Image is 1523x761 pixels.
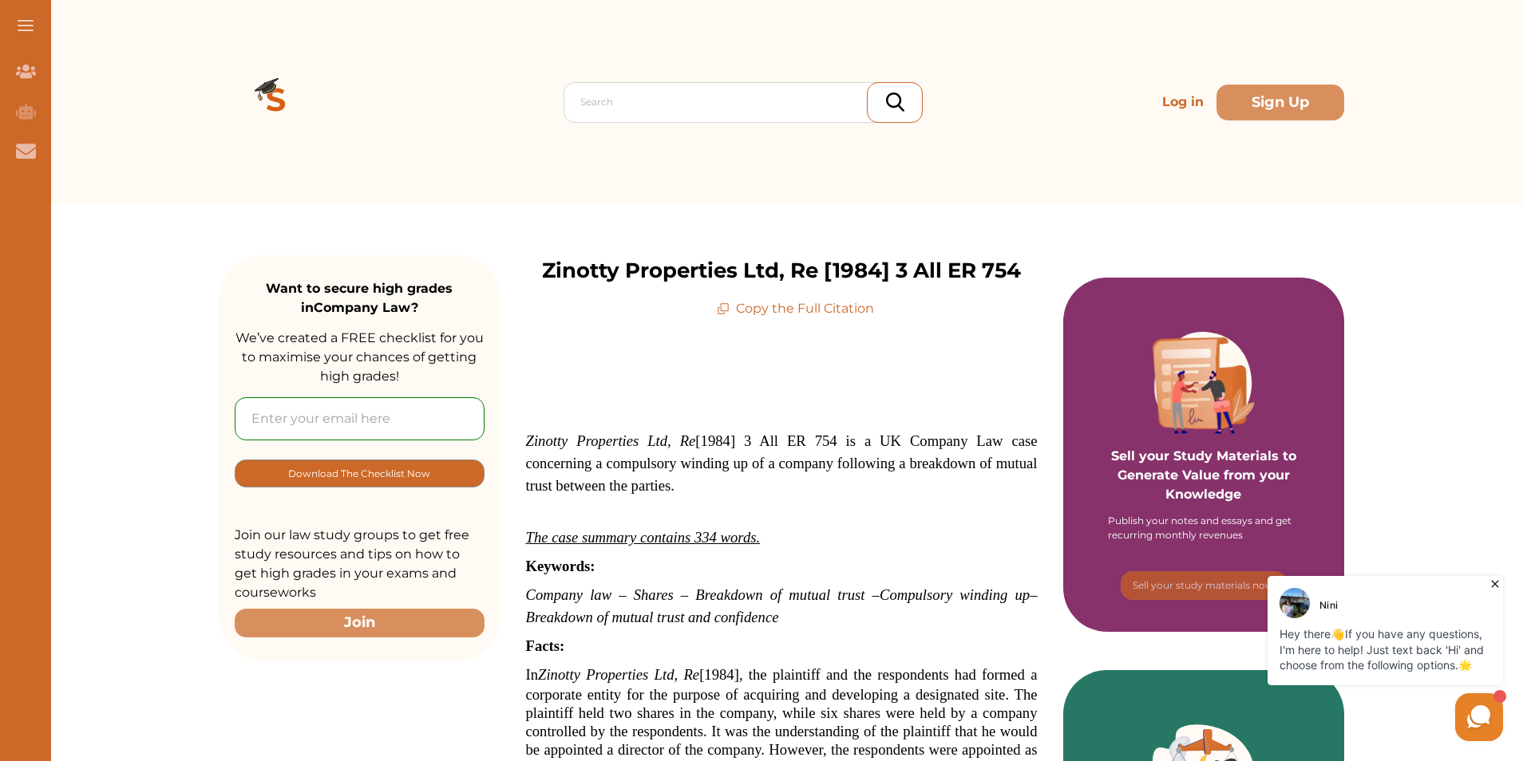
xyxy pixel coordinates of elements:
p: Zinotty Properties Ltd, Re [1984] 3 All ER 754 [542,255,1021,286]
strong: Want to secure high grades in Company Law ? [266,281,453,315]
button: [object Object] [235,459,485,487]
button: [object Object] [1121,571,1287,600]
input: Enter your email here [235,397,485,440]
em: Zinotty Properties Ltd, Re [538,666,699,683]
p: Sell your study materials now [1133,578,1274,593]
p: Download The Checklist Now [288,464,430,483]
img: search_icon [886,93,904,112]
span: – Shares – Breakdown of mutual trust – [619,586,880,603]
span: In [526,666,539,683]
span: [1984] [699,666,739,683]
span: Company law [526,586,612,603]
p: Copy the Full Citation [717,299,874,318]
span: Facts: [526,637,565,654]
em: Zinotty Properties Ltd, Re [526,432,696,449]
button: Sign Up [1216,85,1344,120]
p: Log in [1156,86,1210,118]
img: Purple card image [1153,332,1255,434]
button: Join [235,609,485,637]
p: Sell your Study Materials to Generate Value from your Knowledge [1079,402,1329,504]
span: Keywords: [526,558,595,574]
span: – Breakdown of mutual trust and confidence [526,586,1038,625]
span: We’ve created a FREE checklist for you to maximise your chances of getting high grades! [235,330,484,384]
p: Join our law study groups to get free study resources and tips on how to get high grades in your ... [235,526,485,602]
span: [1984] 3 All ER 754 is a UK Company Law case concerning a compulsory winding up of a company foll... [526,432,1038,494]
div: Publish your notes and essays and get recurring monthly revenues [1108,514,1299,542]
iframe: HelpCrunch [1140,572,1507,745]
span: Compulsory winding up [880,586,1030,603]
img: Logo [219,45,334,160]
em: The case summary contains 334 words. [526,529,761,546]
